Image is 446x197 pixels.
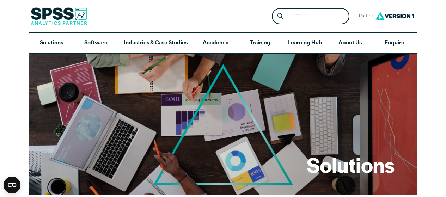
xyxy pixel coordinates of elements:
[272,8,349,25] form: Site Header Search Form
[29,33,417,54] nav: Desktop version of site main menu
[374,10,416,23] img: Version1 Logo
[372,33,417,54] a: Enquire
[277,13,283,19] svg: Search magnifying glass icon
[238,33,282,54] a: Training
[118,33,193,54] a: Industries & Case Studies
[193,33,238,54] a: Academia
[328,33,372,54] a: About Us
[282,33,328,54] a: Learning Hub
[31,7,87,25] img: SPSS Analytics Partner
[29,33,74,54] a: Solutions
[307,151,395,178] h1: Solutions
[355,11,374,21] span: Part of
[274,10,287,23] button: Search magnifying glass icon
[74,33,118,54] a: Software
[4,177,20,193] button: Open CMP widget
